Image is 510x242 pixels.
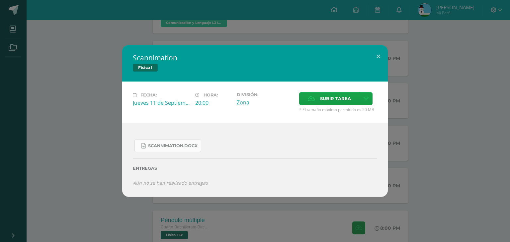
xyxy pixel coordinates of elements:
[320,92,351,105] span: Subir tarea
[133,53,377,62] h2: Scannimation
[369,45,388,68] button: Close (Esc)
[140,92,157,97] span: Fecha:
[134,139,201,152] a: Scannimation.docx
[195,99,231,106] div: 20:00
[148,143,198,149] span: Scannimation.docx
[133,64,158,72] span: Física I
[133,180,208,186] i: Aún no se han realizado entregas
[133,166,377,171] label: Entregas
[237,92,294,97] label: División:
[204,92,218,97] span: Hora:
[133,99,190,106] div: Jueves 11 de Septiembre
[237,99,294,106] div: Zona
[299,107,377,112] span: * El tamaño máximo permitido es 50 MB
